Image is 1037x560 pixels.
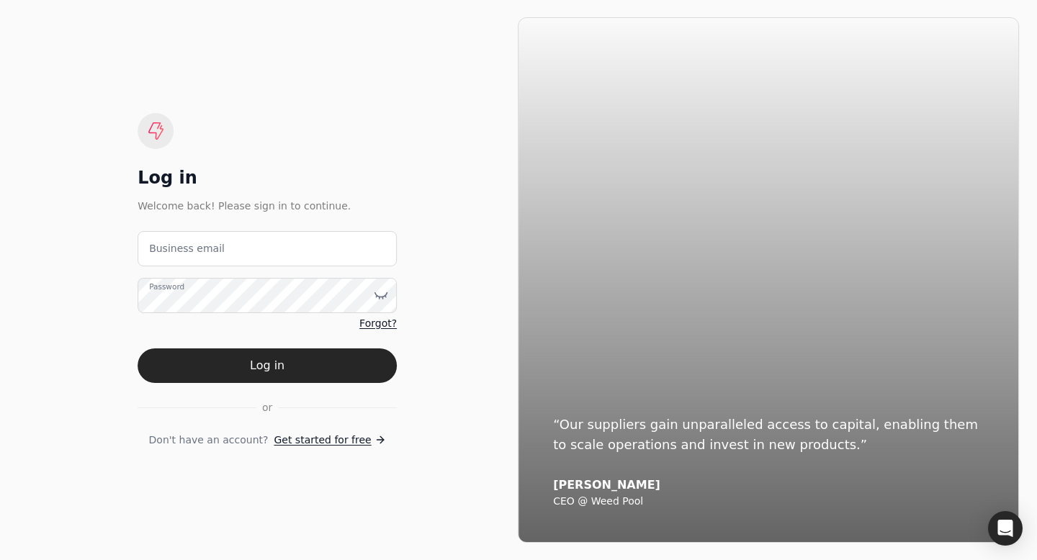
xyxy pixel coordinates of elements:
[274,433,371,448] span: Get started for free
[274,433,385,448] a: Get started for free
[149,281,184,292] label: Password
[988,511,1023,546] div: Open Intercom Messenger
[553,495,984,508] div: CEO @ Weed Pool
[149,433,269,448] span: Don't have an account?
[138,198,397,214] div: Welcome back! Please sign in to continue.
[138,348,397,383] button: Log in
[262,400,272,415] span: or
[553,415,984,455] div: “Our suppliers gain unparalleled access to capital, enabling them to scale operations and invest ...
[553,478,984,492] div: [PERSON_NAME]
[138,166,397,189] div: Log in
[149,241,225,256] label: Business email
[359,316,397,331] a: Forgot?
